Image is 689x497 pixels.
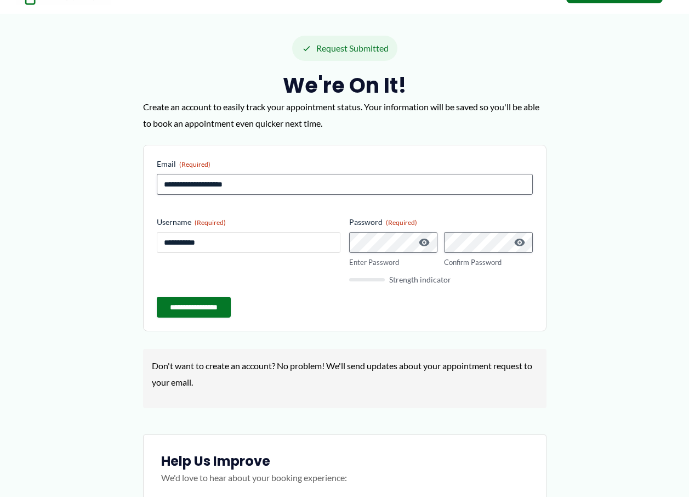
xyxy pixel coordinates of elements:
label: Email [157,159,533,170]
button: Show Password [418,236,431,249]
label: Confirm Password [444,257,533,268]
button: Show Password [513,236,526,249]
h2: We're on it! [143,72,546,99]
p: Create an account to easily track your appointment status. Your information will be saved so you'... [143,99,546,131]
p: Don't want to create an account? No problem! We'll send updates about your appointment request to... [152,358,538,390]
span: (Required) [179,160,210,168]
label: Username [157,217,340,228]
span: (Required) [386,218,417,227]
div: Strength indicator [349,276,533,284]
div: Request Submitted [292,36,397,61]
h3: Help Us Improve [161,453,528,470]
label: Enter Password [349,257,438,268]
legend: Password [349,217,417,228]
p: We'd love to hear about your booking experience: [161,470,528,497]
span: (Required) [195,218,226,227]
